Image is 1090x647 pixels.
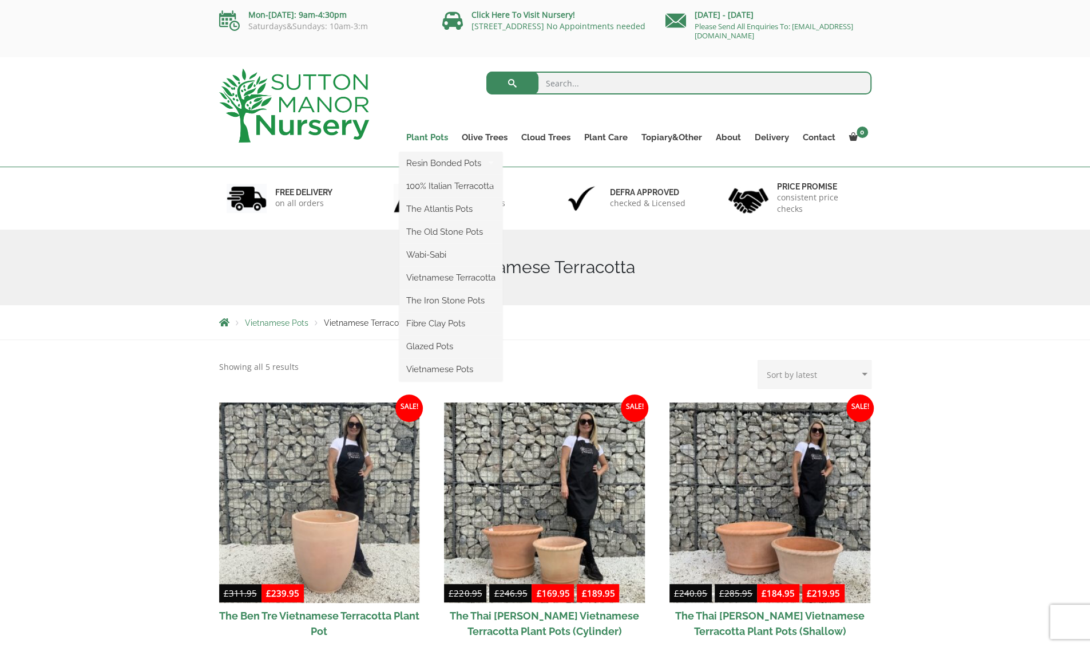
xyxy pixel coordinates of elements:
[536,587,569,599] bdi: 169.95
[399,315,502,332] a: Fibre Clay Pots
[245,318,308,328] a: Vietnamese Pots
[674,587,679,599] span: £
[762,587,795,599] bdi: 184.95
[224,587,229,599] span: £
[219,69,369,143] img: logo
[494,587,499,599] span: £
[275,198,332,209] p: on all orders
[610,187,685,198] h6: Defra approved
[635,129,709,145] a: Topiary&Other
[695,21,853,41] a: Please Send All Enquiries To: [EMAIL_ADDRESS][DOMAIN_NAME]
[532,586,619,603] ins: -
[399,129,455,145] a: Plant Pots
[444,403,645,645] a: Sale! £220.95-£246.95 £169.95-£189.95 The Thai [PERSON_NAME] Vietnamese Terracotta Plant Pots (Cy...
[669,586,757,603] del: -
[444,403,645,603] img: The Thai Binh Vietnamese Terracotta Plant Pots (Cylinder)
[219,603,420,644] h2: The Ben Tre Vietnamese Terracotta Plant Pot
[796,129,842,145] a: Contact
[758,360,871,389] select: Shop order
[227,184,267,213] img: 1.jpg
[399,246,502,263] a: Wabi-Sabi
[777,192,864,215] p: consistent price checks
[266,587,299,599] bdi: 239.95
[219,257,871,278] h1: Vietnamese Terracotta
[494,587,527,599] bdi: 246.95
[471,21,645,31] a: [STREET_ADDRESS] No Appointments needed
[561,184,601,213] img: 3.jpg
[719,587,724,599] span: £
[486,72,871,94] input: Search...
[266,587,271,599] span: £
[762,587,767,599] span: £
[399,200,502,218] a: The Atlantis Pots
[719,587,752,599] bdi: 285.95
[842,129,871,145] a: 0
[444,603,645,644] h2: The Thai [PERSON_NAME] Vietnamese Terracotta Plant Pots (Cylinder)
[757,586,845,603] ins: -
[275,187,332,198] h6: FREE DELIVERY
[807,587,840,599] bdi: 219.95
[665,8,871,22] p: [DATE] - [DATE]
[399,292,502,309] a: The Iron Stone Pots
[219,403,420,645] a: Sale! The Ben Tre Vietnamese Terracotta Plant Pot
[857,127,868,138] span: 0
[514,129,577,145] a: Cloud Trees
[807,587,812,599] span: £
[219,8,425,22] p: Mon-[DATE]: 9am-4:30pm
[455,129,514,145] a: Olive Trees
[444,586,532,603] del: -
[399,361,502,378] a: Vietnamese Pots
[669,403,870,603] img: The Thai Binh Vietnamese Terracotta Plant Pots (Shallow)
[581,587,615,599] bdi: 189.95
[219,360,299,374] p: Showing all 5 results
[219,318,871,327] nav: Breadcrumbs
[449,587,454,599] span: £
[399,155,502,172] a: Resin Bonded Pots
[748,129,796,145] a: Delivery
[399,177,502,195] a: 100% Italian Terracotta
[581,587,586,599] span: £
[777,182,864,192] h6: Price promise
[224,587,257,599] bdi: 311.95
[219,22,425,31] p: Saturdays&Sundays: 10am-3:m
[610,198,685,209] p: checked & Licensed
[577,129,635,145] a: Plant Care
[621,394,648,422] span: Sale!
[669,603,870,644] h2: The Thai [PERSON_NAME] Vietnamese Terracotta Plant Pots (Shallow)
[471,9,575,20] a: Click Here To Visit Nursery!
[399,338,502,355] a: Glazed Pots
[674,587,707,599] bdi: 240.05
[846,394,874,422] span: Sale!
[324,318,409,328] span: Vietnamese Terracotta
[709,129,748,145] a: About
[728,181,768,216] img: 4.jpg
[394,184,434,213] img: 2.jpg
[219,403,420,603] img: The Ben Tre Vietnamese Terracotta Plant Pot
[399,269,502,286] a: Vietnamese Terracotta
[669,403,870,645] a: Sale! £240.05-£285.95 £184.95-£219.95 The Thai [PERSON_NAME] Vietnamese Terracotta Plant Pots (Sh...
[395,394,423,422] span: Sale!
[536,587,541,599] span: £
[399,223,502,240] a: The Old Stone Pots
[449,587,482,599] bdi: 220.95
